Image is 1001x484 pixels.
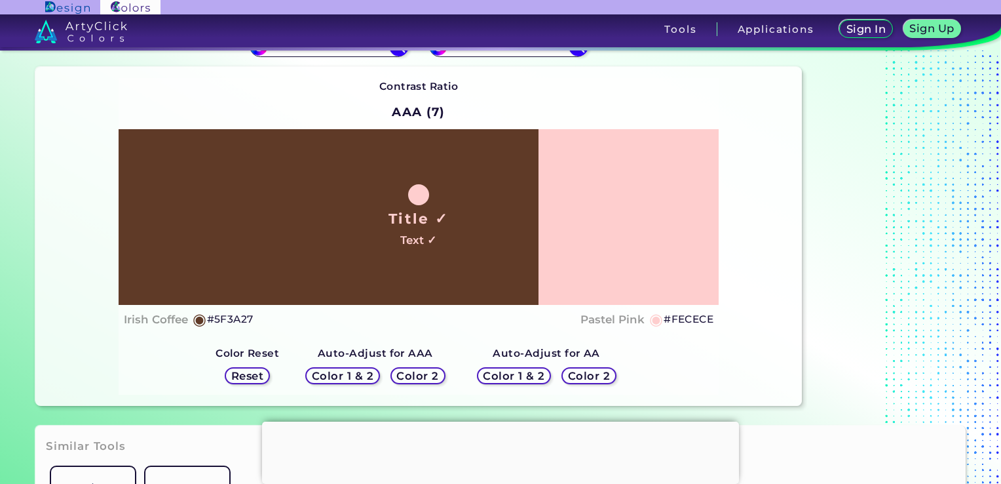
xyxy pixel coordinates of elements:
h5: Color 2 [399,371,437,381]
h4: Pastel Pink [580,310,645,329]
h4: Text ✓ [400,231,436,250]
strong: Color Reset [216,347,279,359]
h5: Sign Up [912,24,953,33]
h5: #FECECE [664,311,713,328]
h5: Color 1 & 2 [314,371,370,381]
img: logo_artyclick_colors_white.svg [35,20,127,43]
h4: Irish Coffee [124,310,188,329]
a: Sign In [842,21,890,37]
h5: ◉ [649,312,664,327]
h2: AAA (7) [386,98,451,127]
h5: Sign In [848,24,884,34]
h5: Reset [233,371,262,381]
iframe: Advertisement [262,422,739,481]
strong: Contrast Ratio [379,80,459,92]
strong: Auto-Adjust for AAA [318,347,433,359]
h5: Color 2 [570,371,608,381]
h5: ◉ [193,312,207,327]
h5: #5F3A27 [207,311,254,328]
h5: Color 1 & 2 [486,371,542,381]
h3: Similar Tools [46,439,126,454]
h1: Title ✓ [388,209,449,228]
strong: Auto-Adjust for AA [493,347,599,359]
h3: Tools [664,24,696,34]
a: Sign Up [906,21,958,37]
img: ArtyClick Design logo [45,1,89,14]
h3: Applications [738,24,814,34]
